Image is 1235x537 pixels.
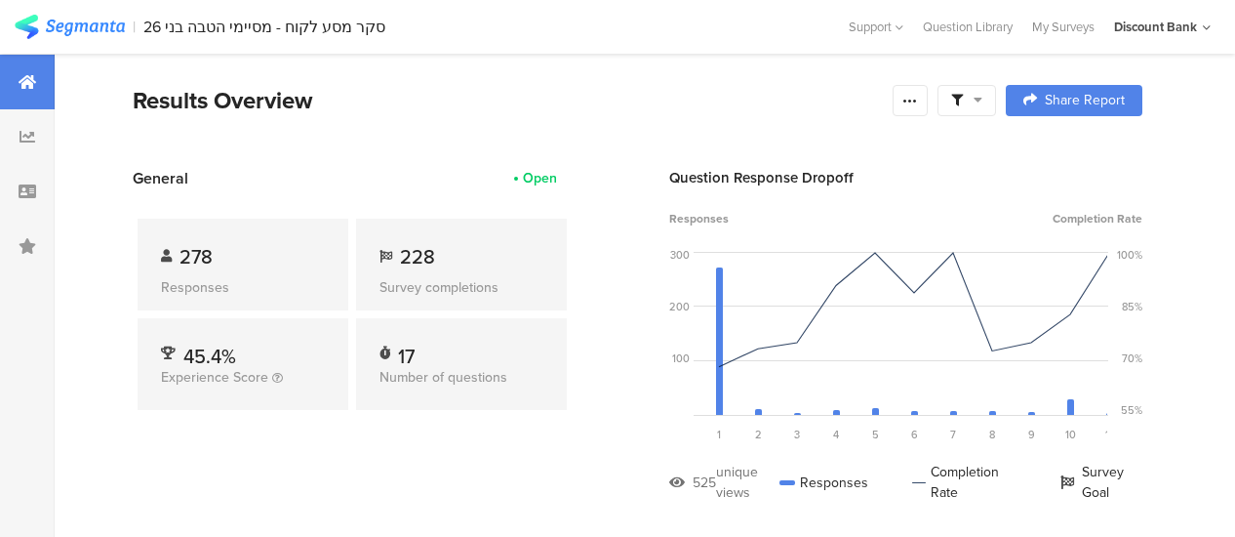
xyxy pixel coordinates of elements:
[379,277,543,298] div: Survey completions
[379,367,507,388] span: Number of questions
[15,15,125,39] img: segmanta logo
[912,462,1016,503] div: Completion Rate
[400,242,435,271] span: 228
[1028,427,1035,442] span: 9
[755,427,762,442] span: 2
[779,462,868,503] div: Responses
[670,247,690,263] div: 300
[1122,351,1142,366] div: 70%
[1060,462,1142,503] div: Survey Goal
[717,427,721,442] span: 1
[1122,299,1142,314] div: 85%
[133,167,188,189] span: General
[179,242,213,271] span: 278
[669,210,729,227] span: Responses
[161,367,268,388] span: Experience Score
[989,427,995,442] span: 8
[1022,18,1104,36] a: My Surveys
[161,277,325,298] div: Responses
[833,427,839,442] span: 4
[1045,94,1125,107] span: Share Report
[950,427,956,442] span: 7
[849,12,903,42] div: Support
[133,16,136,38] div: |
[523,168,557,188] div: Open
[672,351,690,366] div: 100
[872,427,879,442] span: 5
[693,473,716,493] div: 525
[1121,402,1142,418] div: 55%
[1117,247,1142,263] div: 100%
[794,427,800,442] span: 3
[1114,18,1197,36] div: Discount Bank
[1053,210,1142,227] span: Completion Rate
[1065,427,1076,442] span: 10
[183,342,236,371] span: 45.4%
[669,167,1142,188] div: Question Response Dropoff
[398,342,415,361] div: 17
[669,299,690,314] div: 200
[133,83,883,118] div: Results Overview
[913,18,1022,36] a: Question Library
[1105,427,1113,442] span: 11
[716,462,779,503] div: unique views
[911,427,918,442] span: 6
[143,18,385,36] div: סקר מסע לקוח - מסיימי הטבה בני 26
